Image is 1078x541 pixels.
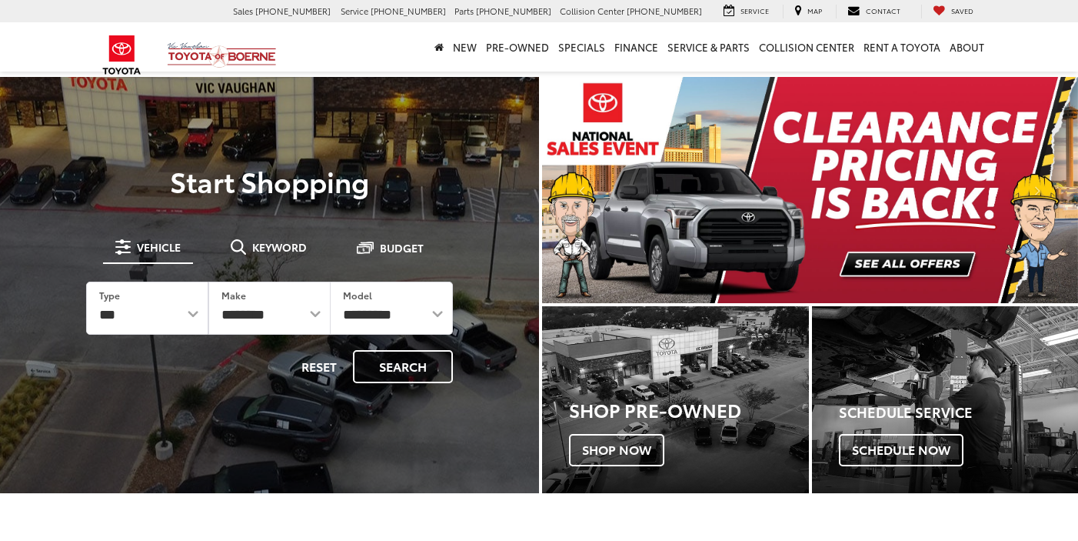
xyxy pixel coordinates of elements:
[921,5,985,18] a: My Saved Vehicles
[99,289,120,302] label: Type
[560,5,624,17] span: Collision Center
[663,22,754,72] a: Service & Parts: Opens in a new tab
[255,5,331,17] span: [PHONE_NUMBER]
[866,5,900,15] span: Contact
[481,22,554,72] a: Pre-Owned
[167,42,277,68] img: Vic Vaughan Toyota of Boerne
[542,77,1078,303] div: carousel slide number 1 of 2
[740,5,769,15] span: Service
[93,30,151,80] img: Toyota
[380,242,424,253] span: Budget
[997,108,1078,272] button: Click to view next picture.
[65,165,474,196] p: Start Shopping
[807,5,822,15] span: Map
[476,5,551,17] span: [PHONE_NUMBER]
[448,22,481,72] a: New
[542,306,809,493] div: Toyota
[627,5,702,17] span: [PHONE_NUMBER]
[610,22,663,72] a: Finance
[371,5,446,17] span: [PHONE_NUMBER]
[353,350,453,383] button: Search
[569,399,809,419] h3: Shop Pre-Owned
[945,22,989,72] a: About
[137,242,181,252] span: Vehicle
[542,77,1078,303] section: Carousel section with vehicle pictures - may contain disclaimers.
[252,242,307,252] span: Keyword
[839,434,963,466] span: Schedule Now
[712,5,780,18] a: Service
[542,108,623,272] button: Click to view previous picture.
[783,5,833,18] a: Map
[221,289,246,302] label: Make
[343,289,372,302] label: Model
[454,5,474,17] span: Parts
[951,5,973,15] span: Saved
[754,22,859,72] a: Collision Center
[430,22,448,72] a: Home
[542,77,1078,303] img: Clearance Pricing Is Back
[836,5,912,18] a: Contact
[341,5,368,17] span: Service
[233,5,253,17] span: Sales
[859,22,945,72] a: Rent a Toyota
[542,306,809,493] a: Shop Pre-Owned Shop Now
[554,22,610,72] a: Specials
[288,350,350,383] button: Reset
[569,434,664,466] span: Shop Now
